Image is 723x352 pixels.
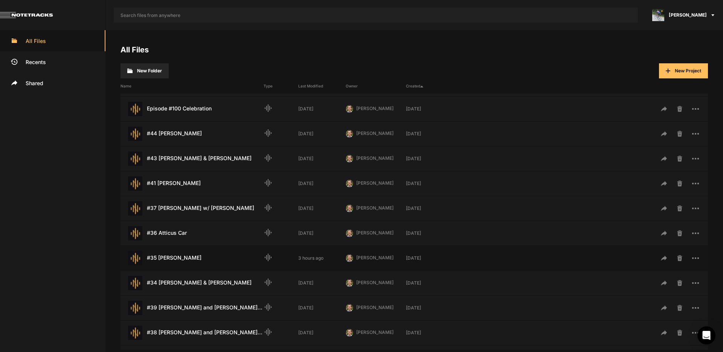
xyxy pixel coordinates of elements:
[120,63,169,78] button: New Folder
[120,176,264,191] div: #41 [PERSON_NAME]
[114,8,638,23] input: Search files from anywhere
[298,155,346,162] div: [DATE]
[298,130,346,137] div: [DATE]
[406,130,453,137] div: [DATE]
[128,201,142,216] img: star-track.png
[120,152,264,166] div: #43 [PERSON_NAME] & [PERSON_NAME]
[406,106,453,112] div: [DATE]
[120,83,264,89] div: Name
[120,45,149,54] a: All Files
[406,305,453,311] div: [DATE]
[356,329,394,335] span: [PERSON_NAME]
[346,279,353,287] img: 424769395311cb87e8bb3f69157a6d24
[659,63,708,78] button: New Project
[264,278,273,287] mat-icon: Audio
[346,180,353,187] img: 424769395311cb87e8bb3f69157a6d24
[669,12,707,18] span: [PERSON_NAME]
[120,127,264,141] div: #44 [PERSON_NAME]
[120,102,264,116] div: Episode #100 Celebration
[406,255,453,262] div: [DATE]
[356,205,394,211] span: [PERSON_NAME]
[356,280,394,285] span: [PERSON_NAME]
[120,226,264,240] div: #36 Atticus Car
[128,226,142,240] img: star-track.png
[356,155,394,161] span: [PERSON_NAME]
[264,129,273,138] mat-icon: Audio
[406,205,453,212] div: [DATE]
[346,304,353,312] img: 424769395311cb87e8bb3f69157a6d24
[298,205,346,212] div: [DATE]
[264,303,273,312] mat-icon: Audio
[128,251,142,265] img: star-track.png
[120,326,264,340] div: #38 [PERSON_NAME] and [PERSON_NAME] PT. 1
[298,280,346,286] div: [DATE]
[120,251,264,265] div: #35 [PERSON_NAME]
[406,180,453,187] div: [DATE]
[356,255,394,260] span: [PERSON_NAME]
[346,130,353,138] img: 424769395311cb87e8bb3f69157a6d24
[264,153,273,162] mat-icon: Audio
[356,305,394,310] span: [PERSON_NAME]
[652,9,664,21] img: ACg8ocLxXzHjWyafR7sVkIfmxRufCxqaSAR27SDjuE-ggbMy1qqdgD8=s96-c
[120,301,264,315] div: #39 [PERSON_NAME] and [PERSON_NAME] PT. 2
[298,106,346,112] div: [DATE]
[346,155,353,162] img: 424769395311cb87e8bb3f69157a6d24
[120,276,264,290] div: #34 [PERSON_NAME] & [PERSON_NAME]
[356,130,394,136] span: [PERSON_NAME]
[346,230,353,237] img: 424769395311cb87e8bb3f69157a6d24
[298,305,346,311] div: [DATE]
[346,205,353,212] img: 424769395311cb87e8bb3f69157a6d24
[128,176,142,191] img: star-track.png
[298,83,346,89] div: Last Modified
[264,104,273,113] mat-icon: Audio
[346,329,353,337] img: 424769395311cb87e8bb3f69157a6d24
[298,230,346,237] div: [DATE]
[406,83,453,89] div: Created
[128,276,142,290] img: star-track.png
[356,230,394,236] span: [PERSON_NAME]
[675,68,701,73] span: New Project
[406,230,453,237] div: [DATE]
[356,106,394,111] span: [PERSON_NAME]
[128,102,142,116] img: star-track.png
[264,83,298,89] div: Type
[264,328,273,337] mat-icon: Audio
[298,255,346,262] div: 3 hours ago
[264,178,273,187] mat-icon: Audio
[298,180,346,187] div: [DATE]
[128,152,142,166] img: star-track.png
[406,155,453,162] div: [DATE]
[128,301,142,315] img: star-track.png
[264,228,273,237] mat-icon: Audio
[697,326,715,344] div: Open Intercom Messenger
[406,280,453,286] div: [DATE]
[346,83,406,89] div: Owner
[128,326,142,340] img: star-track.png
[264,203,273,212] mat-icon: Audio
[406,329,453,336] div: [DATE]
[356,180,394,186] span: [PERSON_NAME]
[346,105,353,113] img: 424769395311cb87e8bb3f69157a6d24
[346,254,353,262] img: 424769395311cb87e8bb3f69157a6d24
[120,201,264,216] div: #37 [PERSON_NAME] w/ [PERSON_NAME]
[264,253,273,262] mat-icon: Audio
[128,127,142,141] img: star-track.png
[298,329,346,336] div: [DATE]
